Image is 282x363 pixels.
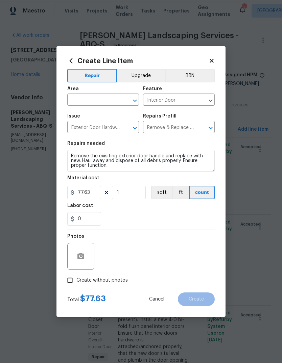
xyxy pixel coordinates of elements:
[67,234,84,239] h5: Photos
[76,277,128,284] span: Create without photos
[67,176,99,180] h5: Material cost
[165,69,215,82] button: BRN
[143,114,177,119] h5: Repairs Prefill
[67,203,93,208] h5: Labor cost
[67,57,209,64] h2: Create Line Item
[67,150,215,172] textarea: Remove the exisiting exterior door handle and replace with new. Haul away and dispose of all debr...
[206,96,215,105] button: Open
[189,297,204,302] span: Create
[149,297,164,302] span: Cancel
[172,186,189,199] button: ft
[206,123,215,133] button: Open
[67,295,106,303] div: Total
[138,292,175,306] button: Cancel
[67,114,80,119] h5: Issue
[151,186,172,199] button: sqft
[189,186,215,199] button: count
[80,294,106,303] span: $ 77.63
[67,86,79,91] h5: Area
[130,96,140,105] button: Open
[143,86,162,91] h5: Feature
[117,69,165,82] button: Upgrade
[67,141,105,146] h5: Repairs needed
[130,123,140,133] button: Open
[67,69,117,82] button: Repair
[178,292,215,306] button: Create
